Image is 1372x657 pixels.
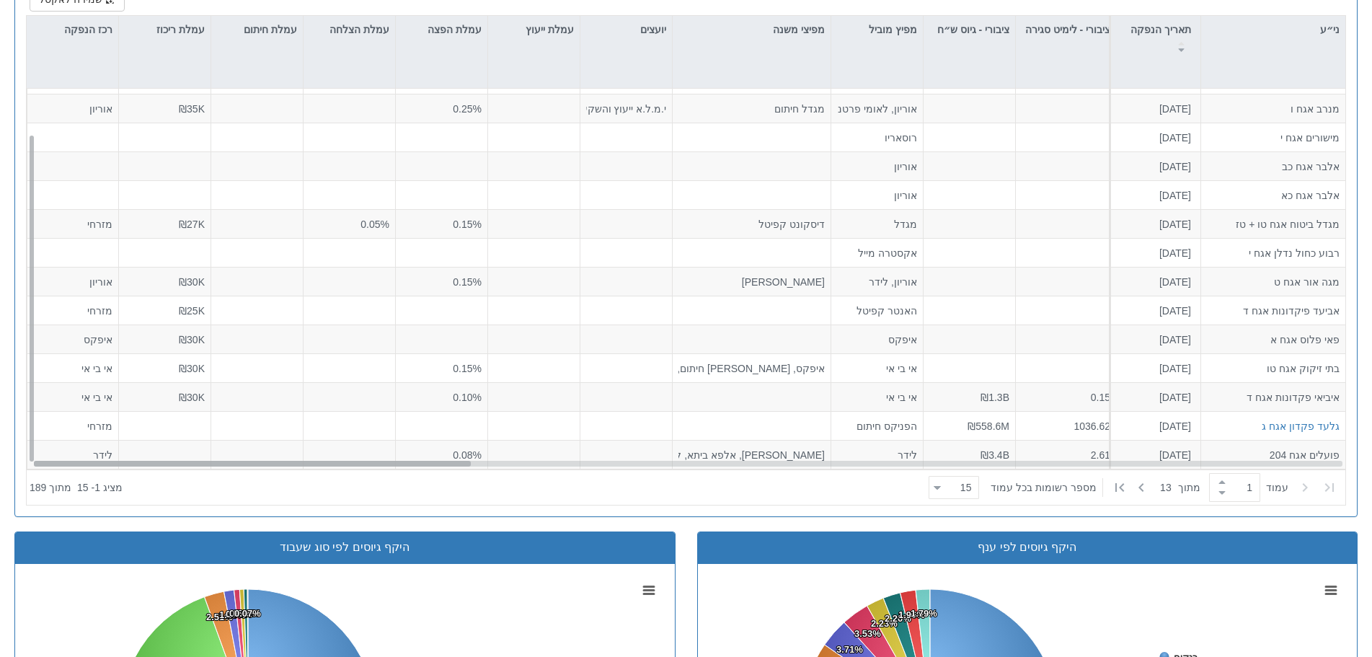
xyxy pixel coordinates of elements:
div: [DATE] [1115,419,1191,433]
div: [PERSON_NAME], אלפא ביתא, קומפאס רוז [678,448,825,462]
span: ₪1.3B [981,392,1009,403]
div: אוריון [33,102,112,116]
div: מגדל חיתום [678,102,825,116]
div: [DATE] [1115,390,1191,405]
div: אי בי אי [33,390,112,405]
div: רבוע כחול נדלן אגח י [1207,246,1340,260]
tspan: 2.23% [871,618,898,629]
button: גלעד פקדון אגח ג [1262,419,1340,433]
span: ‏מספר רשומות בכל עמוד [991,480,1097,495]
div: איפקס [33,332,112,347]
tspan: 0.07% [234,608,261,619]
div: לידר [33,448,112,462]
div: מזרחי [33,419,112,433]
tspan: 0.70% [226,609,252,619]
span: ₪30K [179,334,205,345]
div: [DATE] [1115,188,1191,203]
span: ₪30K [179,276,205,288]
div: ציבורי - לימיט סגירה [1016,16,1116,60]
span: ₪3.4B [981,449,1009,461]
div: ‏ מתוך [923,472,1342,503]
div: 0.05% [309,217,389,232]
div: [DATE] [1115,304,1191,318]
div: 0.08% [402,448,482,462]
div: עמלת ייעוץ [488,16,580,43]
div: 1036.62 [1022,419,1110,433]
div: [DATE] [1115,332,1191,347]
div: 0.15% [402,361,482,376]
div: מישורים אגח י [1207,131,1340,145]
div: אי בי אי [837,390,917,405]
div: [DATE] [1115,131,1191,145]
span: ₪35K [179,103,205,115]
span: ₪27K [179,219,205,230]
div: מגדל [837,217,917,232]
div: [DATE] [1115,217,1191,232]
tspan: 2.51% [206,612,233,622]
div: מגדל ביטוח אגח טו + טז [1207,217,1340,232]
tspan: 3.53% [854,628,881,639]
tspan: 0.52% [229,608,256,619]
tspan: 0.46% [233,608,260,619]
div: לידר [837,448,917,462]
div: [DATE] [1115,159,1191,174]
div: איביאי פקדונות אגח ד [1207,390,1340,405]
div: ‏מציג 1 - 15 ‏ מתוך 189 [30,472,123,503]
div: עמלת הצלחה [304,16,395,43]
tspan: 1.79% [911,608,937,619]
div: איפקס, [PERSON_NAME] חיתום, [PERSON_NAME], יוניקורן, [PERSON_NAME] [678,361,825,376]
div: עמלת הפצה [396,16,487,43]
div: אביעד פיקדונות אגח ד [1207,304,1340,318]
div: היקף גיוסים לפי ענף [709,539,1347,556]
div: 0.15% [402,217,482,232]
div: אוריון [837,188,917,203]
div: ני״ע [1201,16,1345,43]
span: ₪30K [179,392,205,403]
div: רוסאריו [837,131,917,145]
div: י.מ.ל.א ייעוץ והשקעות בע"מ [586,102,666,116]
div: מגה אור אגח ט [1207,275,1340,289]
div: דיסקונט קפיטל [678,217,825,232]
div: אוריון, לאומי פרטנרס [837,102,917,116]
span: ‏עמוד [1266,480,1288,495]
div: אלבר אגח כב [1207,159,1340,174]
div: אקסטרה מייל [837,246,917,260]
div: יועצים [580,16,672,43]
div: 2.61 [1022,448,1110,462]
div: [PERSON_NAME] [678,275,825,289]
div: מפיצי משנה [673,16,831,43]
div: מזרחי [33,304,112,318]
div: ציבורי - גיוס ש״ח [924,16,1015,60]
div: היקף גיוסים לפי סוג שעבוד [26,539,664,556]
div: עמלת חיתום [211,16,303,43]
span: ₪25K [179,305,205,317]
span: ₪558.6M [968,420,1009,432]
span: 13 [1160,480,1178,495]
div: מנרב אגח ו [1207,102,1340,116]
div: אי בי אי [837,361,917,376]
tspan: 1.28% [219,609,246,620]
div: עמלת ריכוז [119,16,211,43]
div: [DATE] [1115,361,1191,376]
div: רכז הנפקה [27,16,118,43]
div: בתי זיקוק אגח טו [1207,361,1340,376]
div: אי בי אי [33,361,112,376]
div: [DATE] [1115,102,1191,116]
div: אלבר אגח כא [1207,188,1340,203]
tspan: 1.96% [898,609,925,620]
div: מפיץ מוביל [831,16,923,43]
div: אוריון, לידר [837,275,917,289]
div: 0.25% [402,102,482,116]
div: [DATE] [1115,275,1191,289]
tspan: 3.71% [836,644,863,655]
span: ₪30K [179,363,205,374]
div: הפניקס חיתום [837,419,917,433]
div: 0.10% [402,390,482,405]
div: אוריון [33,275,112,289]
tspan: 2.20% [885,613,911,624]
div: 0.15 [1022,390,1110,405]
div: 0.15% [402,275,482,289]
div: אוריון [837,159,917,174]
div: תאריך הנפקה [1111,16,1200,60]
